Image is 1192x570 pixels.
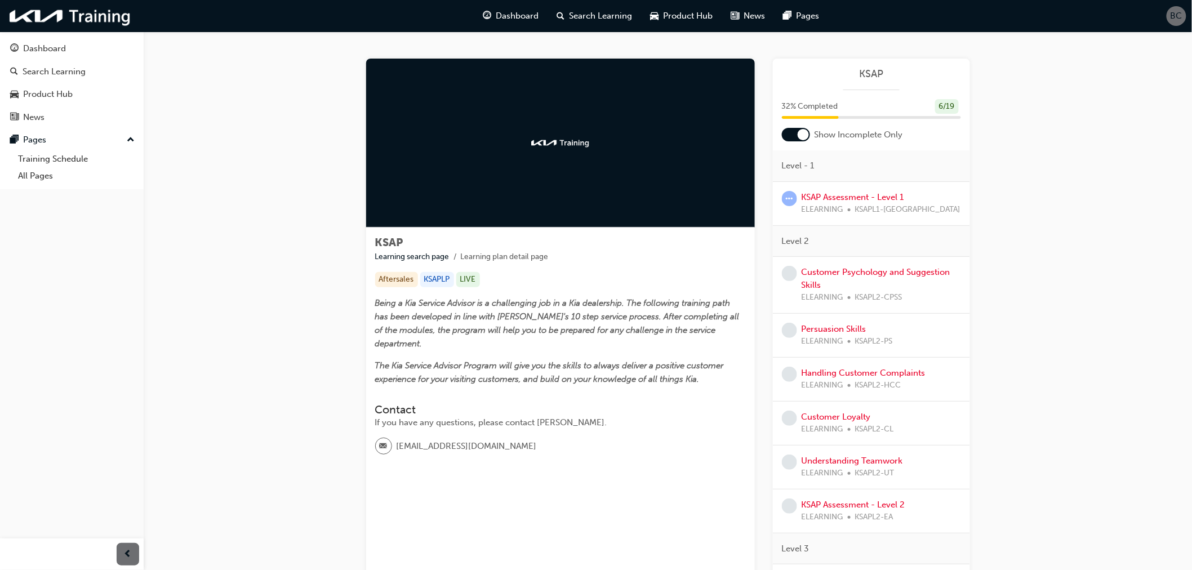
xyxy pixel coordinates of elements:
[802,467,843,480] span: ELEARNING
[496,10,539,23] span: Dashboard
[731,9,739,23] span: news-icon
[744,10,765,23] span: News
[375,272,418,287] div: Aftersales
[5,38,139,59] a: Dashboard
[935,99,959,114] div: 6 / 19
[802,324,866,334] a: Persuasion Skills
[663,10,713,23] span: Product Hub
[722,5,774,28] a: news-iconNews
[557,9,564,23] span: search-icon
[855,203,960,216] span: KSAPL1-[GEOGRAPHIC_DATA]
[375,403,746,416] h3: Contact
[10,67,18,77] span: search-icon
[23,88,73,101] div: Product Hub
[5,107,139,128] a: News
[530,137,591,149] img: kia-training
[5,130,139,150] button: Pages
[380,439,388,454] span: email-icon
[5,61,139,82] a: Search Learning
[782,367,797,382] span: learningRecordVerb_NONE-icon
[456,272,480,287] div: LIVE
[855,423,894,436] span: KSAPL2-CL
[5,36,139,130] button: DashboardSearch LearningProduct HubNews
[23,42,66,55] div: Dashboard
[782,455,797,470] span: learningRecordVerb_NONE-icon
[14,167,139,185] a: All Pages
[782,266,797,281] span: learningRecordVerb_NONE-icon
[10,135,19,145] span: pages-icon
[548,5,641,28] a: search-iconSearch Learning
[375,416,746,429] div: If you have any questions, please contact [PERSON_NAME].
[802,203,843,216] span: ELEARNING
[855,291,902,304] span: KSAPL2-CPSS
[569,10,632,23] span: Search Learning
[783,9,791,23] span: pages-icon
[855,511,893,524] span: KSAPL2-EA
[782,498,797,514] span: learningRecordVerb_NONE-icon
[127,133,135,148] span: up-icon
[855,467,895,480] span: KSAPL2-UT
[802,423,843,436] span: ELEARNING
[10,44,19,54] span: guage-icon
[650,9,659,23] span: car-icon
[1167,6,1186,26] button: BC
[782,191,797,206] span: learningRecordVerb_ATTEMPT-icon
[782,159,815,172] span: Level - 1
[796,10,819,23] span: Pages
[855,335,893,348] span: KSAPL2-PS
[14,150,139,168] a: Training Schedule
[782,235,810,248] span: Level 2
[641,5,722,28] a: car-iconProduct Hub
[1171,10,1182,23] span: BC
[10,90,19,100] span: car-icon
[815,128,903,141] span: Show Incomplete Only
[782,323,797,338] span: learningRecordVerb_NONE-icon
[23,133,46,146] div: Pages
[397,440,537,453] span: [EMAIL_ADDRESS][DOMAIN_NAME]
[782,542,810,555] span: Level 3
[375,236,403,249] span: KSAP
[802,335,843,348] span: ELEARNING
[802,368,926,378] a: Handling Customer Complaints
[375,252,450,261] a: Learning search page
[802,456,903,466] a: Understanding Teamwork
[10,113,19,123] span: news-icon
[124,547,132,562] span: prev-icon
[474,5,548,28] a: guage-iconDashboard
[782,411,797,426] span: learningRecordVerb_NONE-icon
[802,192,904,202] a: KSAP Assessment - Level 1
[782,68,961,81] a: KSAP
[23,65,86,78] div: Search Learning
[483,9,491,23] span: guage-icon
[855,379,901,392] span: KSAPL2-HCC
[802,412,871,422] a: Customer Loyalty
[782,100,838,113] span: 32 % Completed
[802,500,905,510] a: KSAP Assessment - Level 2
[6,5,135,28] img: kia-training
[802,291,843,304] span: ELEARNING
[375,298,742,349] span: Being a Kia Service Advisor is a challenging job in a Kia dealership. The following training path...
[802,267,950,290] a: Customer Psychology and Suggestion Skills
[802,379,843,392] span: ELEARNING
[375,360,726,384] span: The Kia Service Advisor Program will give you the skills to always deliver a positive customer ex...
[23,111,45,124] div: News
[774,5,828,28] a: pages-iconPages
[420,272,454,287] div: KSAPLP
[5,84,139,105] a: Product Hub
[802,511,843,524] span: ELEARNING
[461,251,549,264] li: Learning plan detail page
